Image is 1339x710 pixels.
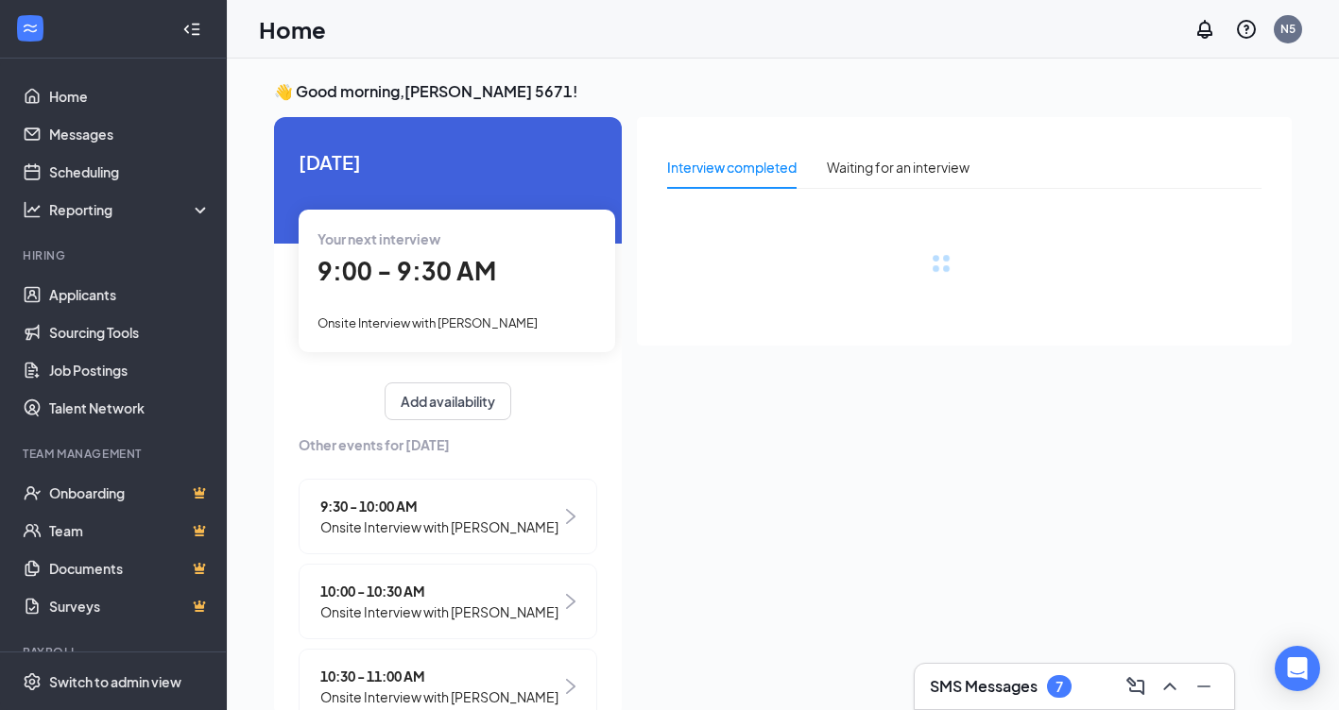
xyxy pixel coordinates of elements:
[1124,675,1147,698] svg: ComposeMessage
[1280,21,1296,37] div: N5
[49,153,211,191] a: Scheduling
[318,230,440,247] span: Your next interview
[1193,675,1215,698] svg: Minimize
[21,19,40,38] svg: WorkstreamLogo
[49,587,211,625] a: SurveysCrown
[320,496,558,516] span: 9:30 - 10:00 AM
[318,255,496,286] span: 9:00 - 9:30 AM
[49,389,211,427] a: Talent Network
[49,549,211,587] a: DocumentsCrown
[259,13,326,45] h1: Home
[827,157,970,177] div: Waiting for an interview
[385,382,511,420] button: Add availability
[23,200,42,219] svg: Analysis
[1159,675,1181,698] svg: ChevronUp
[1275,646,1320,691] div: Open Intercom Messenger
[299,147,597,177] span: [DATE]
[49,276,211,313] a: Applicants
[23,644,207,660] div: Payroll
[23,672,42,691] svg: Settings
[23,247,207,263] div: Hiring
[49,313,211,351] a: Sourcing Tools
[667,157,797,177] div: Interview completed
[320,601,558,622] span: Onsite Interview with [PERSON_NAME]
[49,672,181,691] div: Switch to admin view
[23,446,207,462] div: Team Management
[49,77,211,115] a: Home
[299,434,597,455] span: Other events for [DATE]
[274,81,1292,102] h3: 👋 Good morning, [PERSON_NAME] 5671 !
[1056,679,1063,695] div: 7
[1235,18,1258,41] svg: QuestionInfo
[320,516,558,537] span: Onsite Interview with [PERSON_NAME]
[318,315,538,330] span: Onsite Interview with [PERSON_NAME]
[49,200,212,219] div: Reporting
[49,351,211,389] a: Job Postings
[49,512,211,549] a: TeamCrown
[320,686,558,707] span: Onsite Interview with [PERSON_NAME]
[320,581,558,601] span: 10:00 - 10:30 AM
[930,676,1038,697] h3: SMS Messages
[49,474,211,512] a: OnboardingCrown
[182,20,201,39] svg: Collapse
[1193,18,1216,41] svg: Notifications
[1155,671,1185,702] button: ChevronUp
[1189,671,1219,702] button: Minimize
[320,666,558,686] span: 10:30 - 11:00 AM
[1121,671,1151,702] button: ComposeMessage
[49,115,211,153] a: Messages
